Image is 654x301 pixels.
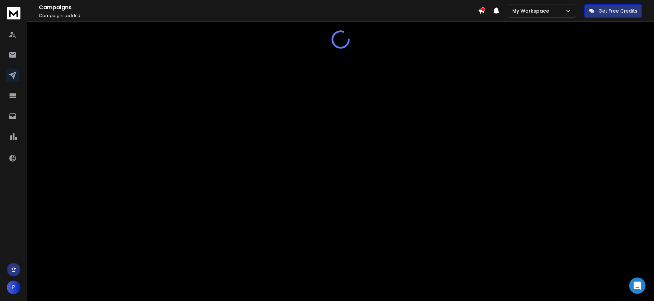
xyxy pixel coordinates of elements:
button: Get Free Credits [584,4,642,18]
div: Open Intercom Messenger [629,277,645,294]
p: Campaigns added [39,13,478,18]
button: P [7,281,20,294]
p: Get Free Credits [598,7,637,14]
img: logo [7,7,20,19]
h1: Campaigns [39,3,478,12]
p: My Workspace [512,7,552,14]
